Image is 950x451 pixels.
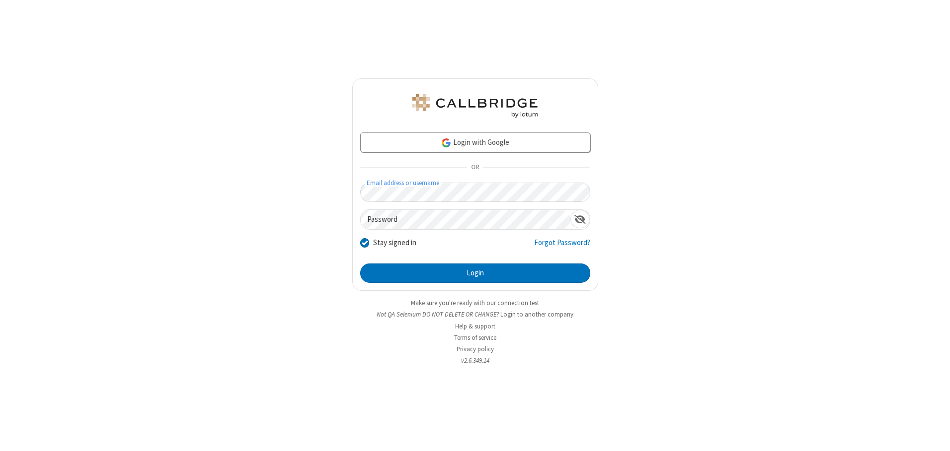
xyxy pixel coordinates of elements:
span: OR [467,161,483,175]
button: Login to another company [500,310,573,319]
iframe: Chat [925,425,943,444]
li: v2.6.349.14 [352,356,598,365]
a: Privacy policy [457,345,494,353]
input: Email address or username [360,183,590,202]
a: Terms of service [454,333,496,342]
label: Stay signed in [373,237,416,249]
li: Not QA Selenium DO NOT DELETE OR CHANGE? [352,310,598,319]
div: Show password [570,210,590,228]
img: google-icon.png [441,137,452,148]
button: Login [360,263,590,283]
a: Forgot Password? [534,237,590,256]
img: QA Selenium DO NOT DELETE OR CHANGE [410,94,540,118]
a: Make sure you're ready with our connection test [411,299,539,307]
input: Password [361,210,570,229]
a: Login with Google [360,132,590,152]
a: Help & support [455,322,495,330]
